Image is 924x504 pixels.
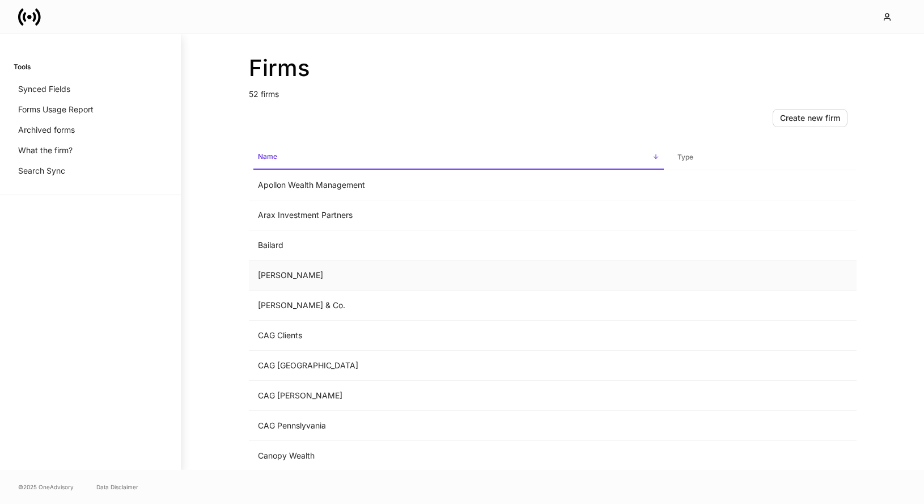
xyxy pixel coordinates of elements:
[96,482,138,492] a: Data Disclaimer
[14,161,167,181] a: Search Sync
[253,145,664,170] span: Name
[249,200,668,230] td: Arax Investment Partners
[249,82,857,100] p: 52 firms
[249,381,668,411] td: CAG [PERSON_NAME]
[249,230,668,261] td: Bailard
[249,351,668,381] td: CAG [GEOGRAPHIC_DATA]
[14,61,31,72] h6: Tools
[18,482,74,492] span: © 2025 OneAdvisory
[18,83,70,95] p: Synced Fields
[249,411,668,441] td: CAG Pennslyvania
[18,165,65,177] p: Search Sync
[14,140,167,161] a: What the firm?
[18,124,75,136] p: Archived forms
[18,145,73,156] p: What the firm?
[773,109,847,127] button: Create new firm
[249,170,668,200] td: Apollon Wealth Management
[249,54,857,82] h2: Firms
[249,321,668,351] td: CAG Clients
[14,99,167,120] a: Forms Usage Report
[677,152,693,162] h6: Type
[673,146,852,169] span: Type
[14,120,167,140] a: Archived forms
[780,114,840,122] div: Create new firm
[249,291,668,321] td: [PERSON_NAME] & Co.
[258,151,277,162] h6: Name
[249,441,668,471] td: Canopy Wealth
[249,261,668,291] td: [PERSON_NAME]
[14,79,167,99] a: Synced Fields
[18,104,94,115] p: Forms Usage Report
